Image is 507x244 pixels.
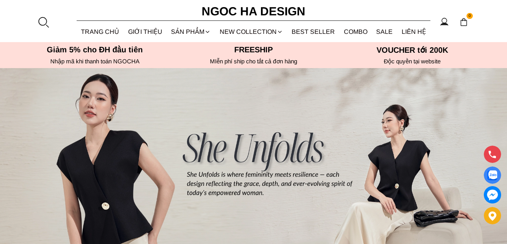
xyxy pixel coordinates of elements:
[484,166,501,184] a: Display image
[397,21,431,42] a: LIÊN HỆ
[487,170,497,180] img: Display image
[372,21,397,42] a: SALE
[50,58,140,65] font: Nhập mã khi thanh toán NGOCHA
[234,45,273,54] font: Freeship
[215,21,288,42] a: NEW COLLECTION
[176,58,331,65] h6: MIễn phí ship cho tất cả đơn hàng
[47,45,143,54] font: Giảm 5% cho ĐH đầu tiên
[335,58,489,65] h6: Độc quyền tại website
[195,2,312,21] a: Ngoc Ha Design
[77,21,124,42] a: TRANG CHỦ
[335,45,489,55] h5: VOUCHER tới 200K
[484,186,501,203] a: messenger
[459,18,468,26] img: img-CART-ICON-ksit0nf1
[467,13,473,19] span: 0
[340,21,372,42] a: Combo
[287,21,340,42] a: BEST SELLER
[167,21,215,42] div: SẢN PHẨM
[124,21,167,42] a: GIỚI THIỆU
